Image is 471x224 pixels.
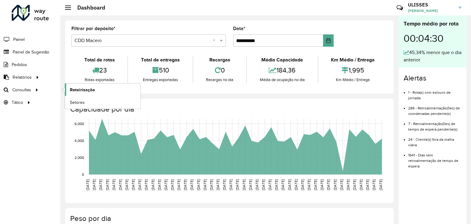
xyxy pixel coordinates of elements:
div: Km Médio / Entrega [320,56,386,64]
text: [DATE] [144,179,148,190]
a: Roteirização [65,84,140,96]
div: Média Capacidade [248,56,316,64]
div: Média de ocupação no dia [248,77,316,83]
div: Entregas exportadas [130,77,191,83]
text: [DATE] [86,179,90,190]
text: [DATE] [170,179,174,190]
li: 1 - Rota(s) com estouro de jornada [408,85,461,101]
text: [DATE] [268,179,272,190]
div: 1,995 [320,64,386,77]
text: [DATE] [300,179,304,190]
text: [DATE] [281,179,285,190]
li: 1641 - Dias sem retroalimentação de tempo de espera [408,148,461,169]
h4: Capacidade por dia [70,105,388,114]
span: Relatórios [13,74,32,81]
text: 2,000 [74,155,84,159]
div: Km Médio / Entrega [320,77,386,83]
label: Filtrar por depósito [71,25,115,32]
span: [PERSON_NAME] [408,8,454,14]
span: Painel de Sugestão [13,49,49,55]
text: [DATE] [229,179,233,190]
a: Setores [65,96,140,108]
div: Rotas exportadas [73,77,126,83]
span: Consultas [12,87,31,93]
h4: Alertas [404,74,461,83]
div: Recargas no dia [195,77,245,83]
text: [DATE] [366,179,370,190]
text: [DATE] [125,179,129,190]
div: Tempo médio por rota [404,20,461,28]
text: [DATE] [242,179,246,190]
text: 4,000 [74,139,84,143]
span: Roteirização [70,87,95,93]
text: [DATE] [346,179,350,190]
li: 286 - Retroalimentação(ões) de coordenadas pendente(s) [408,101,461,116]
text: [DATE] [190,179,194,190]
label: Data [233,25,246,32]
h3: ULISSES [408,2,454,8]
text: [DATE] [112,179,116,190]
span: Pedidos [12,61,27,68]
text: [DATE] [327,179,331,190]
span: Setores [70,99,85,106]
a: Contato Rápido [393,1,406,14]
text: [DATE] [274,179,278,190]
text: [DATE] [359,179,363,190]
text: [DATE] [209,179,213,190]
text: [DATE] [248,179,252,190]
text: [DATE] [307,179,311,190]
text: [DATE] [183,179,187,190]
div: 00:04:30 [404,28,461,49]
div: 45,34% menor que o dia anterior [404,49,461,64]
text: [DATE] [333,179,337,190]
div: 510 [130,64,191,77]
button: Choose Date [323,34,334,47]
div: Total de rotas [73,56,126,64]
text: [DATE] [105,179,109,190]
text: [DATE] [288,179,292,190]
text: [DATE] [320,179,324,190]
text: [DATE] [99,179,103,190]
text: [DATE] [379,179,383,190]
h4: Peso por dia [70,214,388,223]
text: [DATE] [118,179,122,190]
text: 6,000 [74,122,84,126]
text: [DATE] [92,179,96,190]
h2: Dashboard [71,4,105,11]
span: Clear all [213,37,218,44]
span: Painel [13,36,25,43]
text: [DATE] [222,179,226,190]
text: [DATE] [203,179,207,190]
text: [DATE] [216,179,220,190]
text: [DATE] [157,179,161,190]
div: Recargas [195,56,245,64]
text: [DATE] [294,179,298,190]
text: [DATE] [261,179,265,190]
text: [DATE] [255,179,259,190]
li: 7 - Retroalimentação(ões) de tempo de espera pendente(s) [408,116,461,132]
text: [DATE] [372,179,376,190]
text: [DATE] [151,179,155,190]
text: [DATE] [138,179,142,190]
text: [DATE] [131,179,135,190]
text: [DATE] [177,179,181,190]
div: Total de entregas [130,56,191,64]
text: [DATE] [340,179,344,190]
text: 0 [82,172,84,176]
text: [DATE] [313,179,317,190]
div: 184,36 [248,64,316,77]
li: 24 - Cliente(s) fora da malha viária [408,132,461,148]
div: 0 [195,64,245,77]
text: [DATE] [164,179,168,190]
text: [DATE] [196,179,200,190]
span: Tático [12,99,23,106]
text: [DATE] [352,179,356,190]
div: 23 [73,64,126,77]
text: [DATE] [235,179,240,190]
